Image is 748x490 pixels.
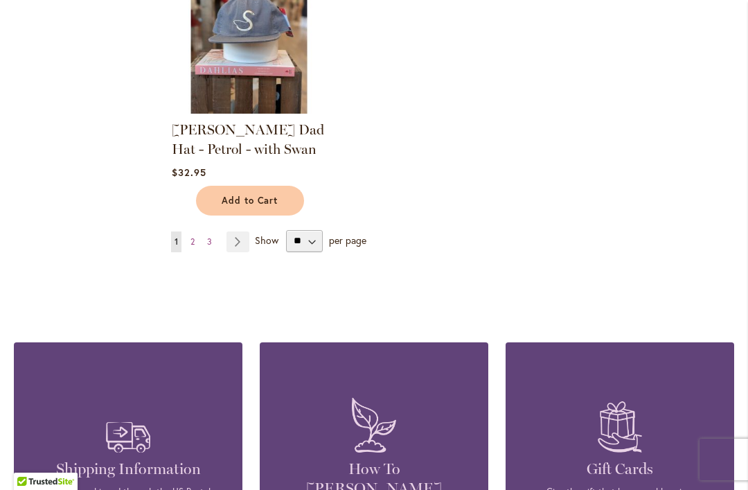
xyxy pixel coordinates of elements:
button: Add to Cart [196,186,304,216]
a: [PERSON_NAME] Dad Hat - Petrol - with Swan [172,121,324,157]
h4: Gift Cards [526,460,713,479]
iframe: Launch Accessibility Center [10,441,49,480]
span: $32.95 [172,166,206,179]
span: 1 [175,236,178,247]
span: 3 [207,236,212,247]
a: SID Grafletics Dad Hat - Petrol - with Swan Exclusive [172,103,326,116]
span: Add to Cart [222,195,278,207]
span: Show [255,233,278,246]
span: per page [329,233,366,246]
a: 2 [187,231,198,252]
a: 3 [204,231,215,252]
h4: Shipping Information [35,460,222,479]
span: 2 [190,236,195,247]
